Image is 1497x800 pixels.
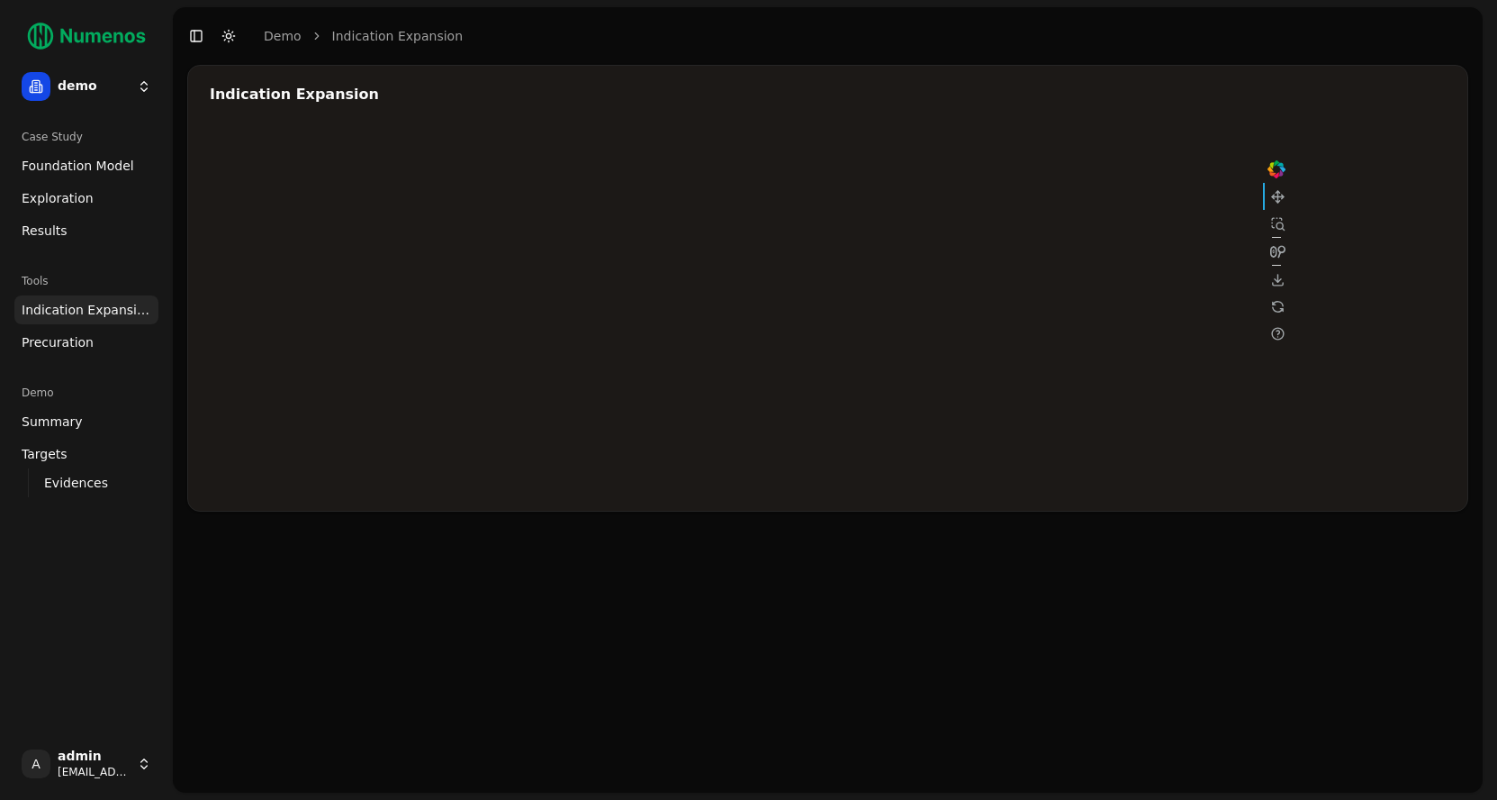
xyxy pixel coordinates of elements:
[14,295,158,324] a: Indication Expansion
[14,328,158,357] a: Precuration
[14,742,158,786] button: Aadmin[EMAIL_ADDRESS]
[14,65,158,108] button: demo
[14,184,158,213] a: Exploration
[44,474,108,492] span: Evidences
[14,267,158,295] div: Tools
[184,23,209,49] button: Toggle Sidebar
[14,123,158,151] div: Case Study
[14,407,158,436] a: Summary
[22,301,151,319] span: Indication Expansion
[22,189,94,207] span: Exploration
[22,413,83,431] span: Summary
[58,765,130,779] span: [EMAIL_ADDRESS]
[22,157,134,175] span: Foundation Model
[14,14,158,58] img: Numenos
[58,78,130,95] span: demo
[264,27,463,45] nav: breadcrumb
[58,749,130,765] span: admin
[332,27,463,45] a: Indication Expansion
[14,216,158,245] a: Results
[14,151,158,180] a: Foundation Model
[210,87,1446,102] div: Indication Expansion
[22,750,50,778] span: A
[37,470,137,495] a: Evidences
[14,378,158,407] div: Demo
[22,333,94,351] span: Precuration
[22,445,68,463] span: Targets
[22,222,68,240] span: Results
[14,440,158,468] a: Targets
[216,23,241,49] button: Toggle Dark Mode
[264,27,302,45] a: demo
